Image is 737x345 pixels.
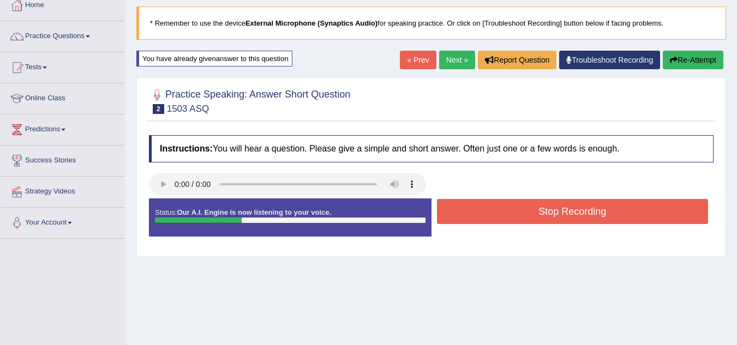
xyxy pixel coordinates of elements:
h2: Practice Speaking: Answer Short Question [149,87,350,114]
a: Next » [439,51,475,69]
small: 1503 ASQ [167,104,209,114]
a: Your Account [1,208,125,235]
a: Practice Questions [1,21,125,49]
button: Re-Attempt [663,51,723,69]
a: « Prev [400,51,436,69]
div: Status: [149,198,432,237]
span: 2 [153,104,164,114]
a: Success Stories [1,146,125,173]
a: Strategy Videos [1,177,125,204]
blockquote: * Remember to use the device for speaking practice. Or click on [Troubleshoot Recording] button b... [136,7,726,40]
button: Stop Recording [437,199,709,224]
a: Online Class [1,83,125,111]
h4: You will hear a question. Please give a simple and short answer. Often just one or a few words is... [149,135,714,162]
a: Troubleshoot Recording [559,51,660,69]
div: You have already given answer to this question [136,51,292,66]
strong: Our A.I. Engine is now listening to your voice. [177,208,331,216]
b: Instructions: [160,144,213,153]
a: Predictions [1,114,125,142]
a: Tests [1,52,125,80]
button: Report Question [478,51,556,69]
b: External Microphone (Synaptics Audio) [245,19,378,27]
